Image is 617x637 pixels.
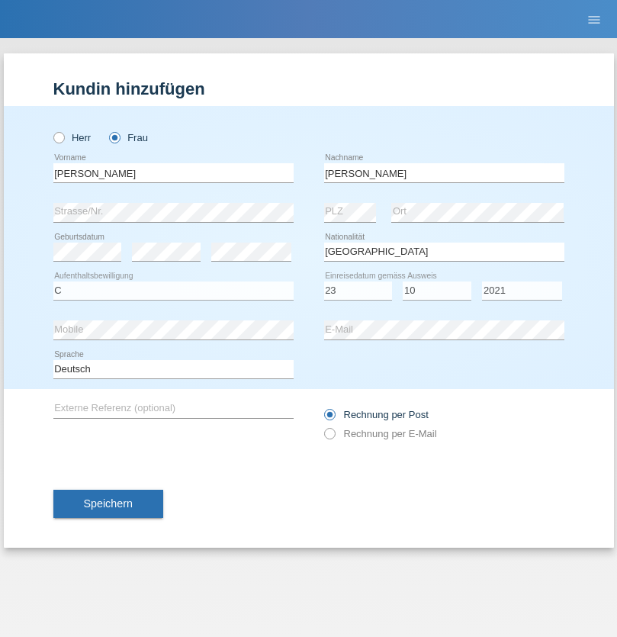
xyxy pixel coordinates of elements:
[53,132,92,143] label: Herr
[324,428,437,439] label: Rechnung per E-Mail
[324,409,334,428] input: Rechnung per Post
[53,132,63,142] input: Herr
[53,79,564,98] h1: Kundin hinzufügen
[324,409,429,420] label: Rechnung per Post
[53,490,163,519] button: Speichern
[109,132,148,143] label: Frau
[84,497,133,510] span: Speichern
[579,14,609,24] a: menu
[586,12,602,27] i: menu
[324,428,334,447] input: Rechnung per E-Mail
[109,132,119,142] input: Frau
